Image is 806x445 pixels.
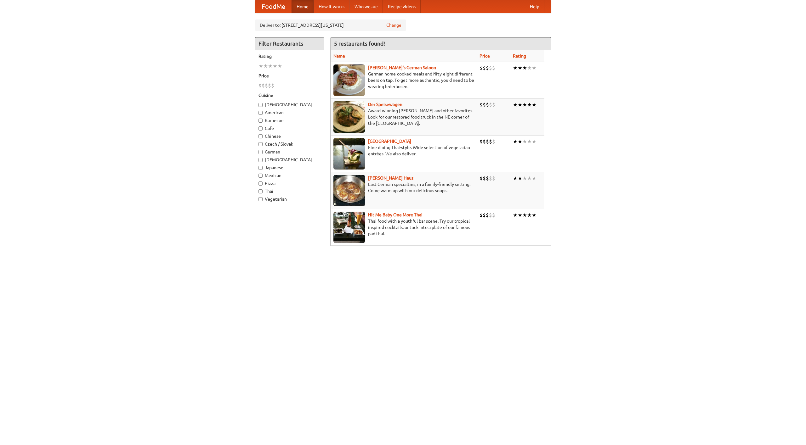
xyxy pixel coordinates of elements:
li: ★ [522,64,527,71]
a: Rating [513,53,526,58]
li: $ [492,64,495,71]
li: ★ [527,138,532,145]
img: speisewagen.jpg [333,101,365,133]
li: ★ [513,138,518,145]
li: ★ [518,212,522,219]
p: East German specialties, in a family-friendly setting. Come warm up with our delicious soups. [333,181,474,194]
input: [DEMOGRAPHIC_DATA] [258,103,263,107]
img: babythai.jpg [333,212,365,243]
li: ★ [527,64,532,71]
input: Mexican [258,174,263,178]
label: Czech / Slovak [258,141,321,147]
li: ★ [518,138,522,145]
label: Vegetarian [258,196,321,202]
input: Pizza [258,181,263,186]
li: ★ [277,63,282,70]
input: Thai [258,189,263,193]
ng-pluralize: 5 restaurants found! [334,41,385,47]
a: Hit Me Baby One More Thai [368,212,423,217]
li: ★ [258,63,263,70]
input: Czech / Slovak [258,142,263,146]
input: American [258,111,263,115]
li: ★ [513,175,518,182]
input: Japanese [258,166,263,170]
label: Chinese [258,133,321,139]
li: $ [486,64,489,71]
a: How it works [314,0,349,13]
a: Price [480,53,490,58]
li: $ [486,175,489,182]
li: ★ [513,101,518,108]
input: Barbecue [258,119,263,123]
a: [PERSON_NAME]'s German Saloon [368,65,436,70]
li: $ [483,138,486,145]
li: ★ [263,63,268,70]
li: $ [480,101,483,108]
li: $ [480,175,483,182]
li: $ [489,138,492,145]
li: ★ [522,101,527,108]
li: ★ [518,175,522,182]
a: [PERSON_NAME] Haus [368,175,413,181]
li: ★ [273,63,277,70]
li: ★ [518,101,522,108]
label: [DEMOGRAPHIC_DATA] [258,102,321,108]
li: $ [486,212,489,219]
input: Cafe [258,126,263,131]
li: $ [489,212,492,219]
li: ★ [532,64,536,71]
label: Pizza [258,180,321,186]
li: ★ [513,64,518,71]
p: Award-winning [PERSON_NAME] and other favorites. Look for our restored food truck in the NE corne... [333,108,474,126]
li: ★ [513,212,518,219]
li: $ [489,101,492,108]
li: ★ [518,64,522,71]
li: $ [492,101,495,108]
li: $ [492,175,495,182]
li: ★ [527,101,532,108]
label: Japanese [258,164,321,171]
li: $ [265,82,268,89]
a: Der Speisewagen [368,102,402,107]
li: ★ [522,212,527,219]
li: ★ [522,138,527,145]
div: Deliver to: [STREET_ADDRESS][US_STATE] [255,19,406,31]
a: [GEOGRAPHIC_DATA] [368,139,411,144]
li: ★ [527,175,532,182]
li: $ [483,175,486,182]
input: [DEMOGRAPHIC_DATA] [258,158,263,162]
input: Chinese [258,134,263,138]
li: $ [483,101,486,108]
li: ★ [532,212,536,219]
h5: Price [258,73,321,79]
li: $ [258,82,262,89]
label: Thai [258,188,321,194]
a: Help [525,0,544,13]
li: $ [271,82,274,89]
li: $ [480,138,483,145]
img: kohlhaus.jpg [333,175,365,206]
label: [DEMOGRAPHIC_DATA] [258,157,321,163]
p: Thai food with a youthful bar scene. Try our tropical inspired cocktails, or tuck into a plate of... [333,218,474,237]
a: Who we are [349,0,383,13]
li: $ [492,138,495,145]
li: $ [480,212,483,219]
li: ★ [268,63,273,70]
label: Cafe [258,125,321,131]
li: $ [268,82,271,89]
li: $ [480,64,483,71]
input: German [258,150,263,154]
label: Barbecue [258,117,321,124]
li: ★ [532,175,536,182]
label: American [258,109,321,116]
li: ★ [527,212,532,219]
li: $ [486,101,489,108]
li: $ [489,64,492,71]
li: $ [492,212,495,219]
li: ★ [532,138,536,145]
li: ★ [522,175,527,182]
